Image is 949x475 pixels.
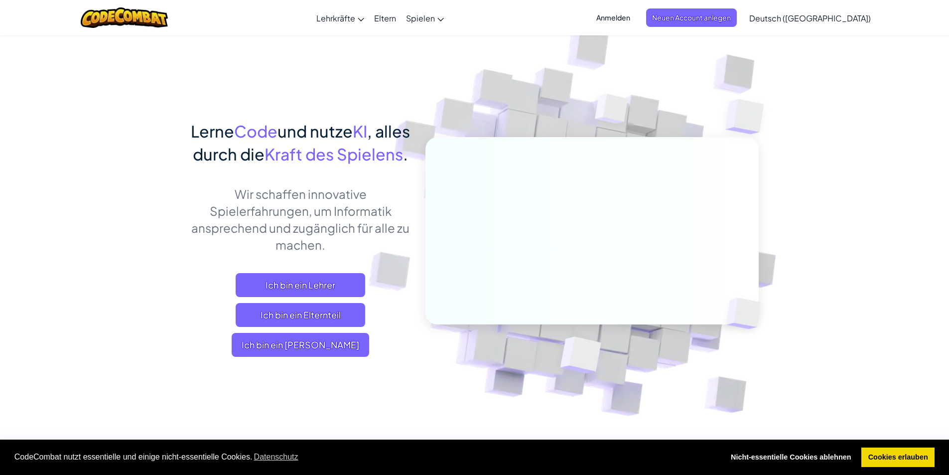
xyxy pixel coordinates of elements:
img: CodeCombat logo [81,7,168,28]
button: Anmelden [590,8,636,27]
img: Overlap cubes [536,316,625,398]
a: Spielen [401,4,449,31]
span: CodeCombat nutzt essentielle und einige nicht-essentielle Cookies. [14,450,716,465]
a: Ich bin ein Lehrer [236,273,365,297]
a: allow cookies [861,448,935,468]
button: Ich bin ein [PERSON_NAME] [232,333,369,357]
img: Overlap cubes [576,74,648,149]
a: Deutsch ([GEOGRAPHIC_DATA]) [744,4,876,31]
span: Kraft des Spielens [265,144,403,164]
span: Deutsch ([GEOGRAPHIC_DATA]) [749,13,871,23]
a: learn more about cookies [252,450,299,465]
span: Code [234,121,277,141]
p: Wir schaffen innovative Spielerfahrungen, um Informatik ansprechend und zugänglich für alle zu ma... [191,185,410,253]
a: Eltern [369,4,401,31]
span: und nutze [277,121,353,141]
span: Lehrkräfte [316,13,355,23]
a: Lehrkräfte [311,4,369,31]
span: Lerne [191,121,234,141]
span: . [403,144,408,164]
img: Overlap cubes [705,75,792,159]
a: deny cookies [724,448,858,468]
a: Ich bin ein Elternteil [236,303,365,327]
span: Spielen [406,13,435,23]
span: KI [353,121,367,141]
img: Overlap cubes [709,277,784,350]
button: Neuen Account anlegen [646,8,737,27]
